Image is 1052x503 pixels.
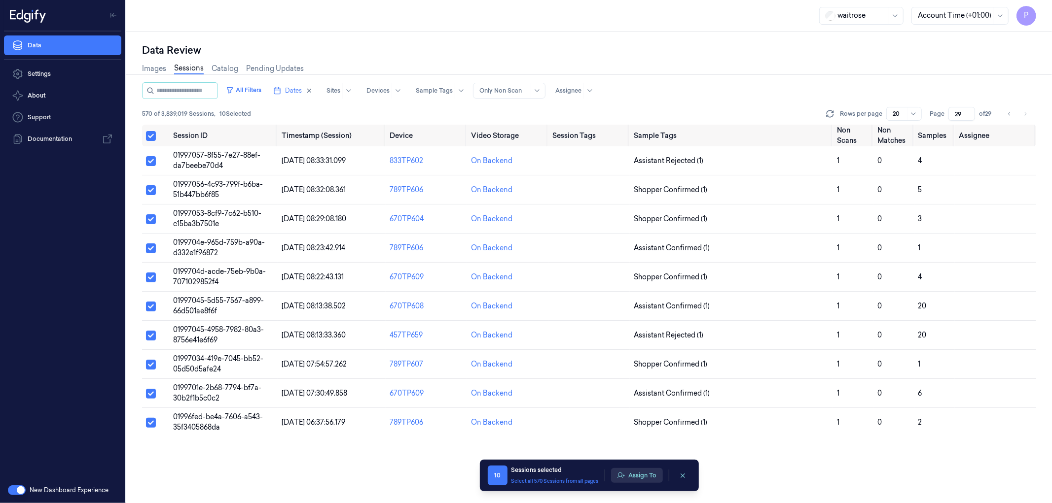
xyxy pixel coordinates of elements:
span: 1 [837,214,839,223]
span: Assistant Confirmed (1) [634,388,710,399]
button: clearSelection [675,468,691,483]
span: 1 [837,331,839,339]
button: Select row [146,360,156,369]
div: 789TP606 [390,417,463,428]
span: 0 [877,243,882,252]
button: Assign To [611,468,663,483]
span: Shopper Confirmed (1) [634,417,707,428]
div: On Backend [471,214,512,224]
span: [DATE] 07:30:49.858 [282,389,347,398]
a: Support [4,107,121,127]
span: 10 Selected [219,109,251,118]
div: On Backend [471,185,512,195]
div: On Backend [471,301,512,311]
span: 1 [918,243,921,252]
span: of 29 [979,109,995,118]
span: 1 [918,360,921,369]
th: Samples [914,125,955,146]
span: 0 [877,331,882,339]
button: Select all 570 Sessions from all pages [511,477,599,485]
span: 01997056-4c93-799f-b6ba-51b447bb6f85 [173,180,263,199]
span: 0 [877,156,882,165]
span: 01997045-4958-7982-80a3-8756e41e6f69 [173,325,264,344]
div: 833TP602 [390,156,463,166]
span: 0 [877,389,882,398]
span: 4 [918,272,922,281]
th: Video Storage [467,125,548,146]
span: 0 [877,302,882,310]
button: Select row [146,185,156,195]
span: 0 [877,272,882,281]
a: Pending Updates [246,64,304,74]
div: On Backend [471,359,512,369]
button: P [1016,6,1036,26]
span: 1 [837,185,839,194]
div: Sessions selected [511,466,599,474]
span: 4 [918,156,922,165]
div: 789TP606 [390,243,463,253]
button: Select row [146,272,156,282]
span: 6 [918,389,922,398]
span: 20 [918,331,927,339]
div: On Backend [471,243,512,253]
span: 3 [918,214,922,223]
span: 570 of 3,839,019 Sessions , [142,109,216,118]
span: [DATE] 08:23:42.914 [282,243,345,252]
nav: pagination [1003,107,1032,121]
span: Shopper Confirmed (1) [634,214,707,224]
div: 670TP609 [390,388,463,399]
span: 0 [877,214,882,223]
span: Assistant Confirmed (1) [634,301,710,311]
div: On Backend [471,388,512,399]
button: About [4,86,121,105]
span: [DATE] 08:13:38.502 [282,302,346,310]
span: Shopper Confirmed (1) [634,185,707,195]
a: Data [4,35,121,55]
span: 20 [918,302,927,310]
span: 1 [837,302,839,310]
span: 0 [877,360,882,369]
button: Go to previous page [1003,107,1016,121]
span: [DATE] 07:54:57.262 [282,360,347,369]
button: All Filters [222,82,265,98]
span: [DATE] 08:29:08.180 [282,214,346,223]
span: 01997053-8cf9-7c62-b510-c15ba3b7501e [173,209,261,228]
span: [DATE] 08:22:43.131 [282,272,344,281]
p: Rows per page [840,109,882,118]
div: On Backend [471,417,512,428]
div: On Backend [471,156,512,166]
span: 0199701e-2b68-7794-bf7a-30b2f1b5c0c2 [173,383,261,402]
th: Device [386,125,467,146]
span: 0 [877,418,882,427]
a: Catalog [212,64,238,74]
span: 01997045-5d55-7567-a899-66d501ae8f6f [173,296,264,315]
button: Select row [146,331,156,340]
span: 1 [837,243,839,252]
span: Assistant Rejected (1) [634,156,703,166]
div: Data Review [142,43,1036,57]
button: Select row [146,156,156,166]
div: 670TP608 [390,301,463,311]
span: Page [930,109,944,118]
span: Shopper Confirmed (1) [634,359,707,369]
th: Session Tags [548,125,630,146]
a: Sessions [174,63,204,74]
span: 1 [837,156,839,165]
th: Timestamp (Session) [278,125,386,146]
div: On Backend [471,272,512,282]
div: 789TP607 [390,359,463,369]
span: 01997057-8f55-7e27-88ef-da7beebe70d4 [173,151,260,170]
a: Images [142,64,166,74]
div: 670TP609 [390,272,463,282]
span: 2 [918,418,922,427]
button: Select row [146,243,156,253]
th: Non Scans [833,125,873,146]
th: Session ID [169,125,278,146]
span: [DATE] 08:13:33.360 [282,331,346,339]
button: Dates [269,83,317,99]
span: 0 [877,185,882,194]
span: 1 [837,389,839,398]
a: Documentation [4,129,121,149]
span: 1 [837,360,839,369]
